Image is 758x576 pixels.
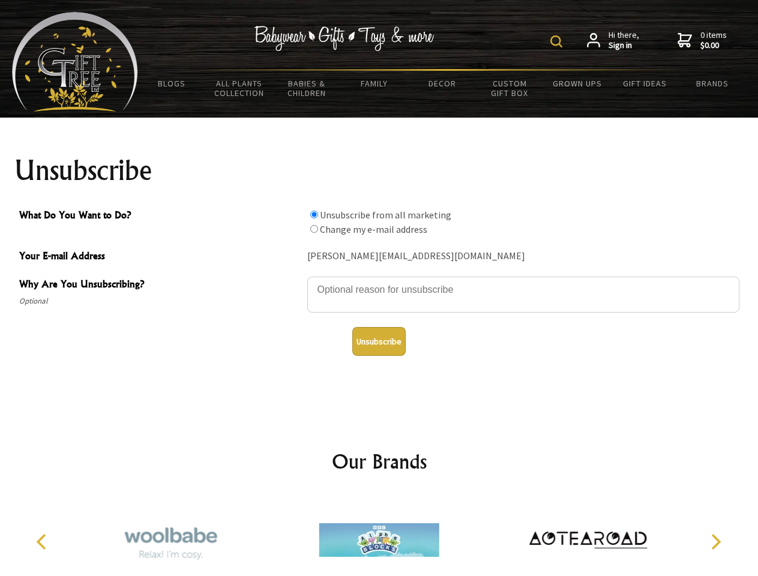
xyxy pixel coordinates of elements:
img: Babywear - Gifts - Toys & more [254,26,435,51]
a: Hi there,Sign in [587,30,639,51]
a: Babies & Children [273,71,341,106]
label: Unsubscribe from all marketing [320,209,451,221]
span: Why Are You Unsubscribing? [19,277,301,294]
a: Decor [408,71,476,96]
h2: Our Brands [24,447,735,476]
a: 0 items$0.00 [678,30,727,51]
a: BLOGS [138,71,206,96]
h1: Unsubscribe [14,156,744,185]
div: [PERSON_NAME][EMAIL_ADDRESS][DOMAIN_NAME] [307,247,739,266]
textarea: Why Are You Unsubscribing? [307,277,739,313]
a: Gift Ideas [611,71,679,96]
strong: $0.00 [700,40,727,51]
a: All Plants Collection [206,71,274,106]
span: Hi there, [609,30,639,51]
a: Grown Ups [543,71,611,96]
button: Previous [30,529,56,555]
a: Family [341,71,409,96]
label: Change my e-mail address [320,223,427,235]
input: What Do You Want to Do? [310,225,318,233]
strong: Sign in [609,40,639,51]
span: What Do You Want to Do? [19,208,301,225]
img: Babyware - Gifts - Toys and more... [12,12,138,112]
button: Next [702,529,729,555]
a: Brands [679,71,747,96]
a: Custom Gift Box [476,71,544,106]
span: Optional [19,294,301,308]
img: product search [550,35,562,47]
button: Unsubscribe [352,327,406,356]
input: What Do You Want to Do? [310,211,318,218]
span: Your E-mail Address [19,248,301,266]
span: 0 items [700,29,727,51]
